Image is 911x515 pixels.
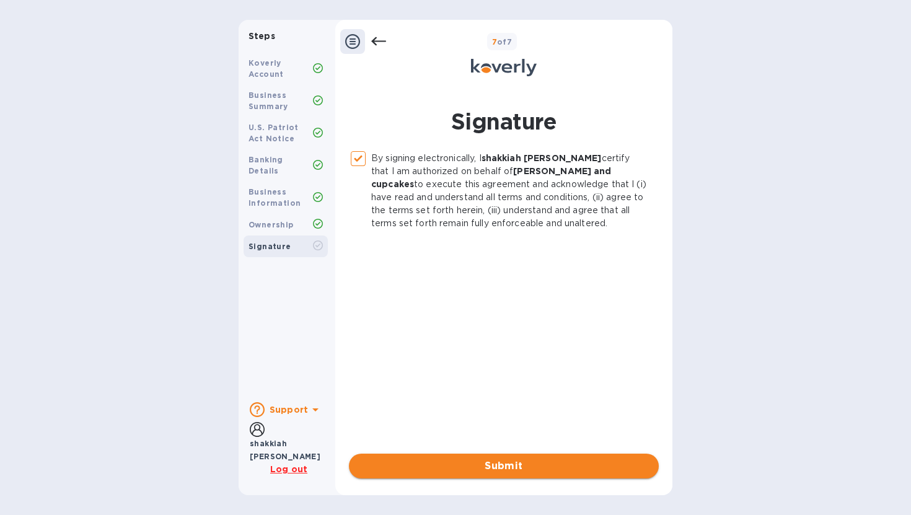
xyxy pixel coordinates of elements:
[349,454,659,478] button: Submit
[492,37,513,46] b: of 7
[249,90,288,111] b: Business Summary
[270,464,307,474] u: Log out
[249,155,283,175] b: Banking Details
[249,242,291,251] b: Signature
[249,31,275,41] b: Steps
[249,123,299,143] b: U.S. Patriot Act Notice
[371,152,649,230] p: By signing electronically, I certify that I am authorized on behalf of to execute this agreement ...
[359,459,649,473] span: Submit
[270,405,308,415] b: Support
[249,187,301,208] b: Business Information
[349,106,659,137] h1: Signature
[249,220,294,229] b: Ownership
[250,439,320,461] b: shakkiah [PERSON_NAME]
[482,153,602,163] b: shakkiah [PERSON_NAME]
[492,37,497,46] span: 7
[249,58,284,79] b: Koverly Account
